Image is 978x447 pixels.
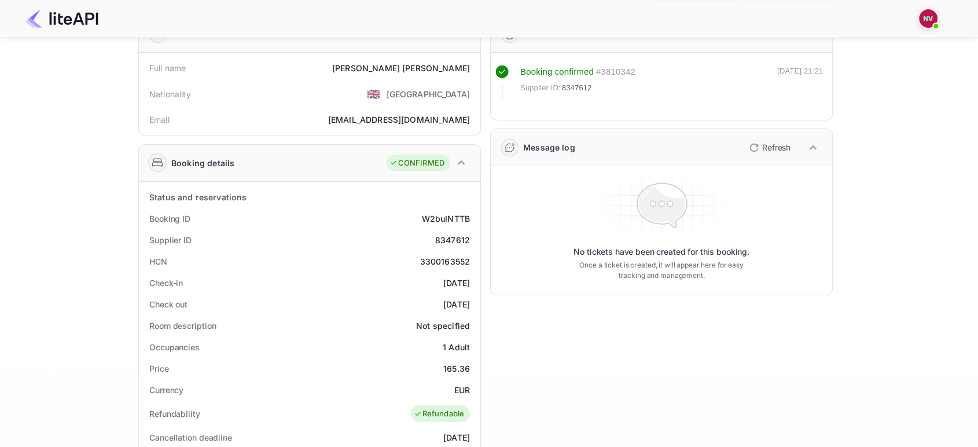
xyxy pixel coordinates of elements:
div: Status and reservations [149,191,247,203]
div: Check-in [149,277,183,289]
div: CONFIRMED [389,157,444,169]
div: Full name [149,62,186,74]
div: Booking ID [149,212,190,225]
img: Nicholas Valbusa [919,9,937,28]
div: Price [149,362,169,375]
button: Refresh [742,138,795,157]
div: Not specified [416,320,470,332]
div: Occupancies [149,341,200,353]
div: 8347612 [435,234,470,246]
div: # 3810342 [596,65,635,79]
div: Cancellation deadline [149,431,232,444]
div: 165.36 [443,362,470,375]
div: [EMAIL_ADDRESS][DOMAIN_NAME] [328,113,470,126]
div: Nationality [149,88,191,100]
div: Booking confirmed [520,65,594,79]
p: Once a ticket is created, it will appear here for easy tracking and management. [570,260,753,281]
div: [GEOGRAPHIC_DATA] [386,88,470,100]
p: Refresh [762,141,791,153]
div: Refundability [149,408,200,420]
div: EUR [454,384,470,396]
div: [DATE] [443,431,470,444]
span: Supplier ID: [520,82,561,94]
div: W2buINTTB [422,212,470,225]
div: [DATE] [443,298,470,310]
div: [PERSON_NAME] [PERSON_NAME] [332,62,470,74]
div: 3300163552 [420,255,470,268]
p: No tickets have been created for this booking. [573,246,749,258]
div: [DATE] [443,277,470,289]
img: LiteAPI Logo [25,9,98,28]
div: Check out [149,298,187,310]
span: 8347612 [562,82,592,94]
div: [DATE] 21:21 [777,65,823,99]
div: Email [149,113,170,126]
div: Currency [149,384,183,396]
div: Message log [523,141,575,153]
span: United States [367,83,380,104]
div: HCN [149,255,167,268]
div: Refundable [414,408,465,420]
div: 1 Adult [443,341,470,353]
div: Room description [149,320,216,332]
div: Supplier ID [149,234,192,246]
div: Booking details [171,157,234,169]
